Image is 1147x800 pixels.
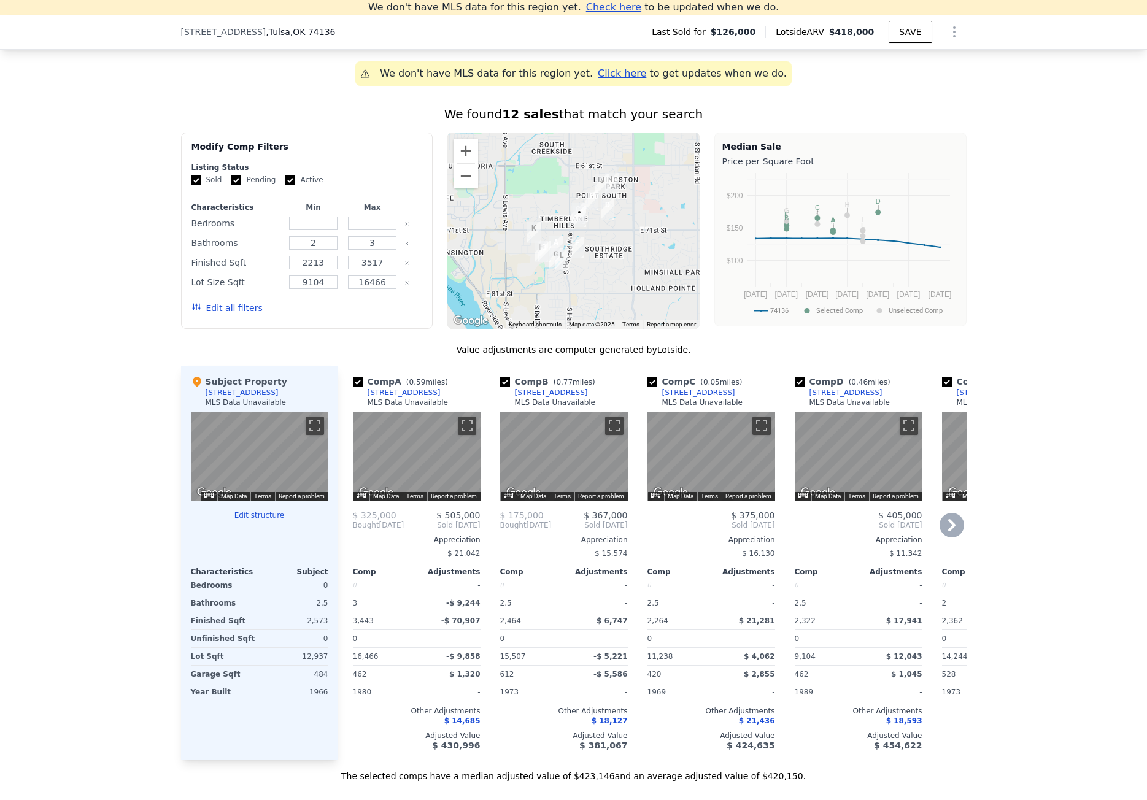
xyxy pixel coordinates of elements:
[731,510,774,520] span: $ 375,000
[942,567,1006,577] div: Comp
[598,66,787,81] div: to get updates when we do.
[831,218,835,225] text: F
[942,577,1003,594] div: 0
[266,26,335,38] span: , Tulsa
[206,398,287,407] div: MLS Data Unavailable
[353,520,404,530] div: [DATE]
[191,140,423,163] div: Modify Comp Filters
[795,375,895,388] div: Comp D
[593,670,627,679] span: -$ 5,586
[795,412,922,501] div: Map
[503,485,544,501] img: Google
[458,417,476,435] button: Toggle fullscreen view
[194,485,234,501] img: Google
[515,398,596,407] div: MLS Data Unavailable
[500,594,562,612] div: 2.5
[353,412,481,501] div: Street View
[942,652,968,661] span: 14,244
[353,567,417,577] div: Comp
[942,375,1041,388] div: Comp E
[647,731,775,740] div: Adjusted Value
[549,236,563,257] div: 7425 S College Pl
[744,652,774,661] span: $ 4,062
[726,191,743,200] text: $200
[500,617,521,625] span: 2,464
[860,221,864,229] text: L
[945,485,986,501] a: Open this area in Google Maps (opens a new window)
[262,648,328,665] div: 12,937
[449,670,480,679] span: $ 1,320
[598,67,646,79] span: Click here
[285,175,323,185] label: Active
[555,249,568,270] div: 3214 E 77th Pl
[942,617,963,625] span: 2,362
[419,630,481,647] div: -
[500,412,628,501] div: Map
[500,577,562,594] div: 0
[784,211,789,218] text: E
[181,106,967,123] div: We found that match your search
[401,378,453,387] span: ( miles)
[566,577,628,594] div: -
[815,210,820,217] text: K
[942,535,1070,545] div: Appreciation
[900,417,918,435] button: Toggle fullscreen view
[861,594,922,612] div: -
[353,634,358,643] span: 0
[889,307,943,315] text: Unselected Comp
[844,378,895,387] span: ( miles)
[795,412,922,501] div: Street View
[795,617,816,625] span: 2,322
[191,510,328,520] button: Edit structure
[353,388,441,398] a: [STREET_ADDRESS]
[353,706,481,716] div: Other Adjustments
[564,567,628,577] div: Adjustments
[597,617,627,625] span: $ 6,747
[191,567,260,577] div: Characteristics
[419,577,481,594] div: -
[647,634,652,643] span: 0
[859,567,922,577] div: Adjustments
[406,493,423,499] a: Terms (opens in new tab)
[798,493,807,498] button: Keyboard shortcuts
[353,670,367,679] span: 462
[647,652,673,661] span: 11,238
[262,683,328,701] div: 1966
[454,164,478,188] button: Zoom out
[829,27,875,37] span: $418,000
[500,388,588,398] a: [STREET_ADDRESS]
[191,412,328,501] div: Map
[285,175,295,185] input: Active
[942,412,1070,501] div: Street View
[727,740,774,750] span: $ 424,635
[662,388,735,398] div: [STREET_ADDRESS]
[662,398,743,407] div: MLS Data Unavailable
[262,577,328,594] div: 0
[714,683,775,701] div: -
[551,520,627,530] span: Sold [DATE]
[651,485,691,501] img: Google
[353,683,414,701] div: 1980
[254,493,271,499] a: Terms (opens in new tab)
[262,630,328,647] div: 0
[346,202,400,212] div: Max
[886,717,922,725] span: $ 18,593
[441,617,481,625] span: -$ 70,907
[191,274,282,291] div: Lot Size Sqft
[409,378,426,387] span: 0.59
[191,163,423,172] div: Listing Status
[194,485,234,501] a: Open this area in Google Maps (opens a new window)
[191,594,257,612] div: Bathrooms
[795,706,922,716] div: Other Adjustments
[711,567,775,577] div: Adjustments
[262,612,328,629] div: 2,573
[191,215,282,232] div: Bedrooms
[795,567,859,577] div: Comp
[566,594,628,612] div: -
[605,417,624,435] button: Toggle fullscreen view
[878,510,922,520] span: $ 405,000
[957,388,1084,398] div: [STREET_ADDRESS][PERSON_NAME]
[711,26,756,38] span: $126,000
[592,717,628,725] span: $ 18,127
[357,493,365,498] button: Keyboard shortcuts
